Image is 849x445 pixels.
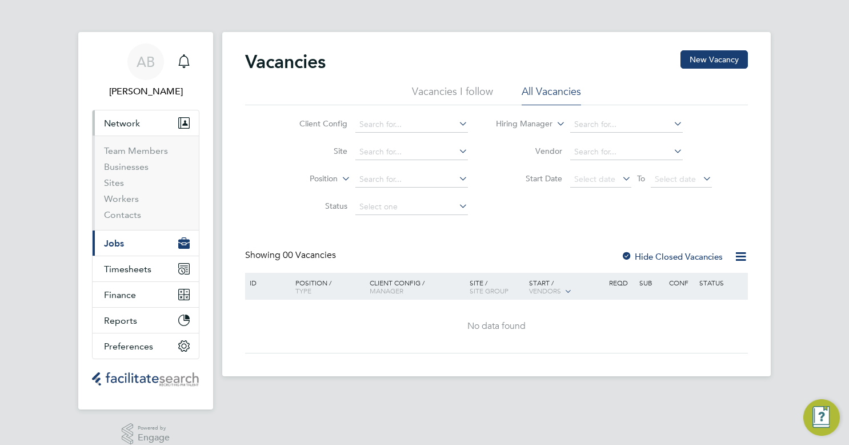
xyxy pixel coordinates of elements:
[803,399,840,436] button: Engage Resource Center
[570,144,683,160] input: Search for...
[104,315,137,326] span: Reports
[696,273,746,292] div: Status
[247,273,287,292] div: ID
[272,173,338,185] label: Position
[92,371,199,389] a: Go to home page
[574,174,615,184] span: Select date
[247,320,746,332] div: No data found
[245,50,326,73] h2: Vacancies
[104,264,151,275] span: Timesheets
[282,146,347,156] label: Site
[93,333,199,359] button: Preferences
[138,433,170,443] span: Engage
[104,161,149,172] a: Businesses
[93,110,199,136] button: Network
[137,54,155,69] span: AB
[104,177,124,188] a: Sites
[104,238,124,249] span: Jobs
[355,117,468,133] input: Search for...
[634,171,648,186] span: To
[93,231,199,256] button: Jobs
[529,286,561,295] span: Vendors
[283,249,336,261] span: 00 Vacancies
[295,286,311,295] span: Type
[282,118,347,129] label: Client Config
[606,273,636,292] div: Reqd
[245,249,338,261] div: Showing
[287,273,367,300] div: Position /
[138,423,170,433] span: Powered by
[570,117,683,133] input: Search for...
[122,423,170,445] a: Powered byEngage
[355,172,468,188] input: Search for...
[355,144,468,160] input: Search for...
[282,201,347,211] label: Status
[92,43,199,98] a: AB[PERSON_NAME]
[370,286,403,295] span: Manager
[496,173,562,184] label: Start Date
[104,209,141,220] a: Contacts
[93,308,199,333] button: Reports
[367,273,467,300] div: Client Config /
[470,286,508,295] span: Site Group
[655,174,696,184] span: Select date
[93,256,199,281] button: Timesheets
[666,273,696,292] div: Conf
[412,85,493,105] li: Vacancies I follow
[104,289,136,300] span: Finance
[78,32,213,410] nav: Main navigation
[496,146,562,156] label: Vendor
[93,282,199,307] button: Finance
[92,85,199,98] span: Adam Beadle
[92,371,199,389] img: facilitatesearch-logo-retina.png
[93,136,199,230] div: Network
[522,85,581,105] li: All Vacancies
[104,118,140,129] span: Network
[621,251,723,262] label: Hide Closed Vacancies
[636,273,666,292] div: Sub
[104,193,139,204] a: Workers
[355,199,468,215] input: Select one
[487,118,552,130] label: Hiring Manager
[104,145,168,156] a: Team Members
[104,341,153,352] span: Preferences
[680,50,748,69] button: New Vacancy
[526,273,606,301] div: Start /
[467,273,527,300] div: Site /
